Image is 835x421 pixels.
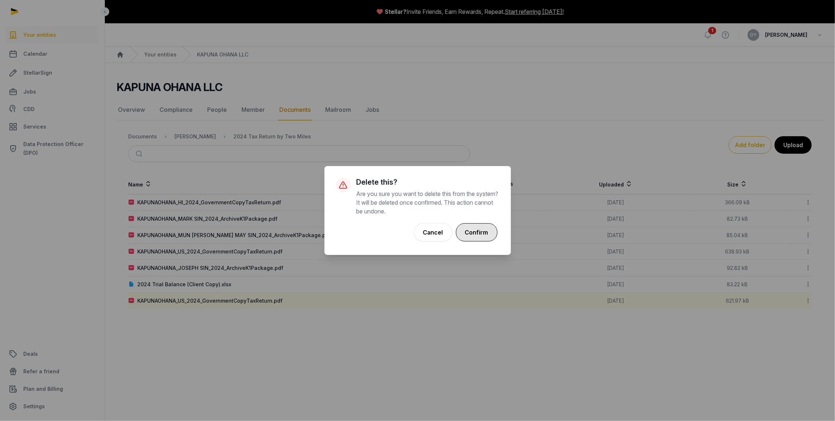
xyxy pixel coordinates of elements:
[456,223,497,241] button: Confirm
[799,386,835,421] iframe: Chat Widget
[357,178,499,186] h3: Delete this?
[414,223,452,241] button: Cancel
[357,189,499,216] p: Are you sure you want to delete this from the system? It will be deleted once confirmed. This act...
